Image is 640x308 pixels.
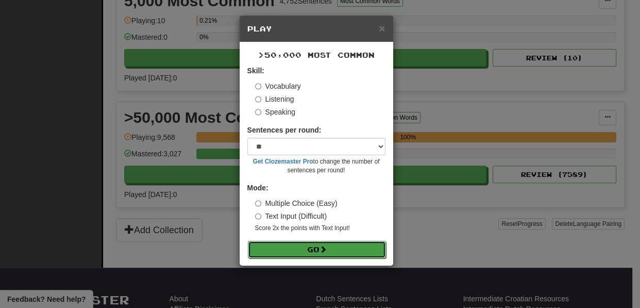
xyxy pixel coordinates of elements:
[379,22,385,34] span: ×
[255,94,294,104] label: Listening
[255,224,385,233] small: Score 2x the points with Text Input !
[253,158,313,165] a: Get Clozemaster Pro
[255,200,262,207] input: Multiple Choice (Easy)
[255,213,262,220] input: Text Input (Difficult)
[255,211,327,221] label: Text Input (Difficult)
[255,83,262,90] input: Vocabulary
[255,198,338,208] label: Multiple Choice (Easy)
[379,23,385,34] button: Close
[255,96,262,103] input: Listening
[255,109,262,116] input: Speaking
[255,107,295,117] label: Speaking
[247,184,268,192] strong: Mode:
[247,125,322,135] label: Sentences per round:
[247,157,385,175] small: to change the number of sentences per round!
[258,51,375,59] span: >50,000 Most Common
[247,67,264,75] strong: Skill:
[247,24,385,34] h5: Play
[248,241,386,258] button: Go
[255,81,301,91] label: Vocabulary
